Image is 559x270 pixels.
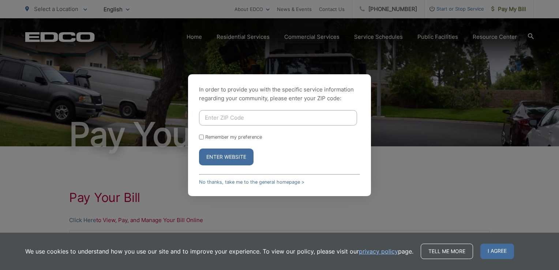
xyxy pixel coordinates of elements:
button: Enter Website [199,149,254,165]
p: In order to provide you with the specific service information regarding your community, please en... [199,85,360,103]
label: Remember my preference [205,134,262,140]
input: Enter ZIP Code [199,110,357,125]
a: privacy policy [359,247,398,256]
a: No thanks, take me to the general homepage > [199,179,304,185]
a: Tell me more [421,244,473,259]
span: I agree [480,244,514,259]
p: We use cookies to understand how you use our site and to improve your experience. To view our pol... [25,247,413,256]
